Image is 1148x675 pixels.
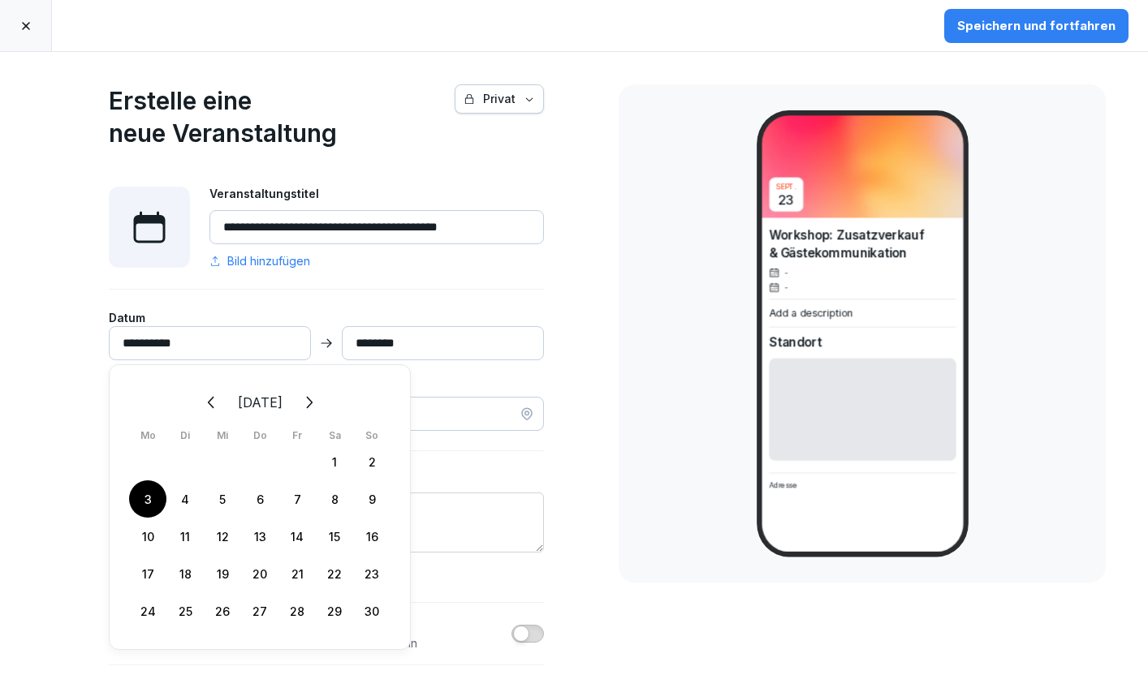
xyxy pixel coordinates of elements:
th: So [353,428,391,443]
div: 7 [278,480,316,518]
div: Freitag, 7. November 2025 [278,480,316,518]
th: Do [241,428,278,443]
div: Privat [464,90,535,108]
div: Samstag, 22. November 2025 [316,555,353,592]
div: November 2025 [129,385,391,630]
div: 12 [204,518,241,555]
div: 25 [166,592,204,630]
th: Mi [204,428,241,443]
div: 14 [278,518,316,555]
div: 29 [316,592,353,630]
div: Donnerstag, 13. November 2025 [241,518,278,555]
div: Dienstag, 4. November 2025 [166,480,204,518]
div: Samstag, 8. November 2025 [316,480,353,518]
div: Mittwoch, 19. November 2025 [204,555,241,592]
div: Freitag, 21. November 2025 [278,555,316,592]
div: 11 [166,518,204,555]
div: 9 [353,480,391,518]
div: 26 [204,592,241,630]
button: Weiter [291,385,326,420]
div: Mittwoch, 26. November 2025 [204,592,241,630]
p: Sept. [775,182,796,191]
div: 3 [129,480,166,518]
div: 5 [204,480,241,518]
div: 24 [129,592,166,630]
div: Freitag, 14. November 2025 [278,518,316,555]
div: 18 [166,555,204,592]
p: - [784,267,788,277]
div: Montag, 10. November 2025 [129,518,166,555]
p: 23 [778,193,793,208]
div: Freitag, 28. November 2025 [278,592,316,630]
p: - [784,282,788,292]
div: Montag, 17. November 2025 [129,555,166,592]
div: Samstag, 29. November 2025 [316,592,353,630]
table: November 2025 [129,428,391,630]
th: Mo [129,428,166,443]
div: Mittwoch, 5. November 2025 [204,480,241,518]
div: Sonntag, 16. November 2025 [353,518,391,555]
div: 1 [316,443,353,480]
th: Fr [278,428,316,443]
div: Montag, 3. November 2025 ausgewählt [129,480,166,518]
div: Donnerstag, 6. November 2025 [241,480,278,518]
div: Donnerstag, 20. November 2025 [241,555,278,592]
div: Mittwoch, 12. November 2025 [204,518,241,555]
div: 10 [129,518,166,555]
div: Donnerstag, 27. November 2025 [241,592,278,630]
span: Bild hinzufügen [227,252,310,269]
span: Datum [109,311,145,325]
th: Di [166,428,204,443]
div: 30 [353,592,391,630]
div: Dienstag, 18. November 2025 [166,555,204,592]
p: Add a description [769,305,956,320]
h2: [DATE] [238,393,283,412]
div: Sonntag, 23. November 2025 [353,555,391,592]
div: 15 [316,518,353,555]
div: 23 [353,555,391,592]
div: Dienstag, 25. November 2025 [166,592,204,630]
button: Speichern und fortfahren [944,9,1129,43]
div: 16 [353,518,391,555]
div: 8 [316,480,353,518]
div: 20 [241,555,278,592]
div: 6 [241,480,278,518]
div: Samstag, 15. November 2025 [316,518,353,555]
div: 13 [241,518,278,555]
div: Sonntag, 2. November 2025 [353,443,391,480]
div: Montag, 24. November 2025 [129,592,166,630]
div: 21 [278,555,316,592]
div: Samstag, 1. November 2025 [316,443,353,480]
th: Sa [316,428,353,443]
div: Speichern und fortfahren [957,17,1116,35]
button: Zurück [194,385,230,420]
h1: Erstelle eine neue Veranstaltung [109,84,447,149]
div: Dienstag, 11. November 2025 [166,518,204,555]
img: event-placeholder-image.png [762,115,963,217]
div: 19 [204,555,241,592]
h2: Workshop: Zusatzverkauf & Gästekommunikation [769,226,956,263]
div: 4 [166,480,204,518]
div: 28 [278,592,316,630]
div: 22 [316,555,353,592]
span: Veranstaltungstitel [209,187,319,200]
p: Adresse [769,479,956,490]
div: Sonntag, 9. November 2025 [353,480,391,518]
div: 17 [129,555,166,592]
div: 27 [241,592,278,630]
h2: Standort [769,333,956,352]
div: Sonntag, 30. November 2025 [353,592,391,630]
div: 2 [353,443,391,480]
